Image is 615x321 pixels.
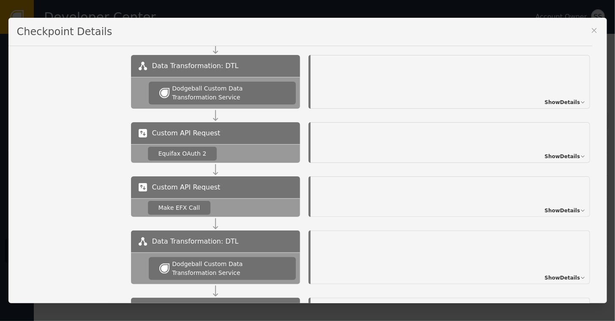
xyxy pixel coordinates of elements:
div: Equifax OAuth 2 [159,149,207,158]
div: Checkpoint Details [8,18,593,46]
span: Show Details [545,207,580,214]
div: Dodgeball Custom Data Transformation Service [172,260,285,277]
div: Dodgeball Custom Data Transformation Service [172,84,285,102]
span: Data Transformation: DTL [152,236,239,247]
span: Custom API Request [152,182,221,192]
span: Data Transformation: DTL [152,61,239,71]
div: Make EFX Call [159,203,200,212]
span: Show Details [545,274,580,282]
span: Custom API Request [152,128,221,138]
span: Show Details [545,99,580,106]
span: Show Details [545,153,580,160]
